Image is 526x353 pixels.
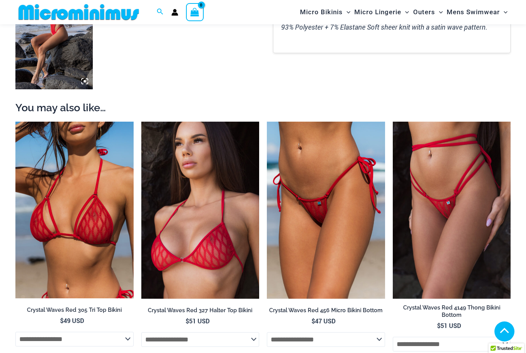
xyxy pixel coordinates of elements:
h2: Crystal Waves Red 305 Tri Top Bikini [15,306,134,314]
img: MM SHOP LOGO FLAT [15,3,142,21]
a: View Shopping Cart, empty [186,3,204,21]
img: Crystal Waves 456 Bottom 02 [267,122,385,299]
span: Menu Toggle [401,2,409,22]
a: Crystal Waves 305 Tri Top 01Crystal Waves 305 Tri Top 4149 Thong 04Crystal Waves 305 Tri Top 4149... [15,122,134,298]
a: Crystal Waves Red 305 Tri Top Bikini [15,306,134,316]
bdi: 51 USD [437,321,461,330]
i: 93% Polyester + 7% Elastane Soft sheer knit with a satin wave pattern. [281,22,487,32]
span: Menu Toggle [343,2,350,22]
bdi: 51 USD [186,317,209,325]
a: Crystal Waves Red 456 Micro Bikini Bottom [267,307,385,317]
bdi: 49 USD [60,316,84,325]
bdi: 47 USD [312,317,335,325]
span: Menu Toggle [500,2,508,22]
span: Micro Lingerie [354,2,401,22]
img: Crystal Waves 327 Halter Top 01 [141,122,260,299]
a: Crystal Waves 456 Bottom 02Crystal Waves 456 Bottom 01Crystal Waves 456 Bottom 01 [267,122,385,299]
span: Mens Swimwear [447,2,500,22]
a: Mens SwimwearMenu ToggleMenu Toggle [445,2,509,22]
nav: Site Navigation [297,1,511,23]
h2: Crystal Waves Red 327 Halter Top Bikini [141,307,260,314]
h2: You may also like… [15,101,511,114]
span: $ [312,317,315,325]
span: Outers [413,2,435,22]
h2: Crystal Waves Red 4149 Thong Bikini Bottom [393,304,511,318]
a: Crystal Waves Red 327 Halter Top Bikini [141,307,260,317]
a: OutersMenu ToggleMenu Toggle [411,2,445,22]
span: Micro Bikinis [300,2,343,22]
h2: Crystal Waves Red 456 Micro Bikini Bottom [267,307,385,314]
span: $ [186,317,189,325]
a: Crystal Waves 4149 Thong 01Crystal Waves 305 Tri Top 4149 Thong 01Crystal Waves 305 Tri Top 4149 ... [393,122,511,299]
a: Account icon link [171,9,178,16]
span: $ [437,321,441,330]
img: Crystal Waves 4149 Thong 01 [393,122,511,299]
a: Crystal Waves 327 Halter Top 01Crystal Waves 327 Halter Top 4149 Thong 01Crystal Waves 327 Halter... [141,122,260,299]
a: Micro LingerieMenu ToggleMenu Toggle [352,2,411,22]
a: Micro BikinisMenu ToggleMenu Toggle [298,2,352,22]
a: Crystal Waves Red 4149 Thong Bikini Bottom [393,304,511,321]
img: Crystal Waves 305 Tri Top 01 [15,122,134,298]
span: Menu Toggle [435,2,443,22]
span: $ [60,316,64,325]
a: Search icon link [157,7,164,17]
